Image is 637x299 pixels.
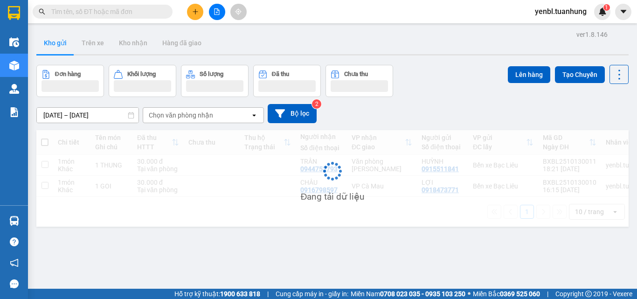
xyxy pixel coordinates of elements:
[253,65,321,97] button: Đã thu
[10,258,19,267] span: notification
[51,7,161,17] input: Tìm tên, số ĐT hoặc mã đơn
[149,111,213,120] div: Chọn văn phòng nhận
[9,107,19,117] img: solution-icon
[9,61,19,70] img: warehouse-icon
[598,7,607,16] img: icon-new-feature
[603,4,610,11] sup: 1
[268,104,317,123] button: Bộ lọc
[468,292,471,296] span: ⚪️
[351,289,465,299] span: Miền Nam
[214,8,220,15] span: file-add
[192,8,199,15] span: plus
[10,237,19,246] span: question-circle
[325,65,393,97] button: Chưa thu
[9,84,19,94] img: warehouse-icon
[605,4,608,11] span: 1
[39,8,45,15] span: search
[380,290,465,298] strong: 0708 023 035 - 0935 103 250
[555,66,605,83] button: Tạo Chuyến
[111,32,155,54] button: Kho nhận
[36,65,104,97] button: Đơn hàng
[312,99,321,109] sup: 2
[508,66,550,83] button: Lên hàng
[250,111,258,119] svg: open
[272,71,289,77] div: Đã thu
[619,7,628,16] span: caret-down
[527,6,594,17] span: yenbl.tuanhung
[220,290,260,298] strong: 1900 633 818
[37,108,138,123] input: Select a date range.
[547,289,548,299] span: |
[500,290,540,298] strong: 0369 525 060
[576,29,608,40] div: ver 1.8.146
[585,291,592,297] span: copyright
[181,65,249,97] button: Số lượng
[301,190,365,204] div: Đang tải dữ liệu
[473,289,540,299] span: Miền Bắc
[36,32,74,54] button: Kho gửi
[209,4,225,20] button: file-add
[55,71,81,77] div: Đơn hàng
[127,71,156,77] div: Khối lượng
[109,65,176,97] button: Khối lượng
[235,8,242,15] span: aim
[74,32,111,54] button: Trên xe
[344,71,368,77] div: Chưa thu
[615,4,631,20] button: caret-down
[9,216,19,226] img: warehouse-icon
[8,6,20,20] img: logo-vxr
[276,289,348,299] span: Cung cấp máy in - giấy in:
[230,4,247,20] button: aim
[200,71,223,77] div: Số lượng
[9,37,19,47] img: warehouse-icon
[10,279,19,288] span: message
[267,289,269,299] span: |
[155,32,209,54] button: Hàng đã giao
[187,4,203,20] button: plus
[174,289,260,299] span: Hỗ trợ kỹ thuật:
